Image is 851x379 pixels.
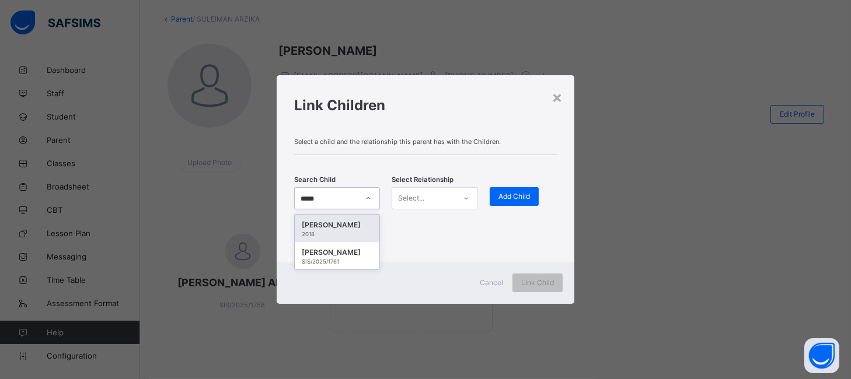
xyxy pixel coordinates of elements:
[804,338,839,373] button: Open asap
[498,192,530,201] span: Add Child
[521,278,554,287] span: Link Child
[398,187,424,209] div: Select...
[294,97,557,114] h1: Link Children
[302,219,373,231] div: [PERSON_NAME]
[294,176,336,184] span: Search Child
[302,258,373,265] div: SIS/2025/1761
[294,138,557,146] span: Select a child and the relationship this parent has with the Children.
[392,176,454,184] span: Select Relationship
[480,278,503,287] span: Cancel
[302,247,373,258] div: [PERSON_NAME]
[302,231,373,237] div: 2018
[552,87,563,107] div: ×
